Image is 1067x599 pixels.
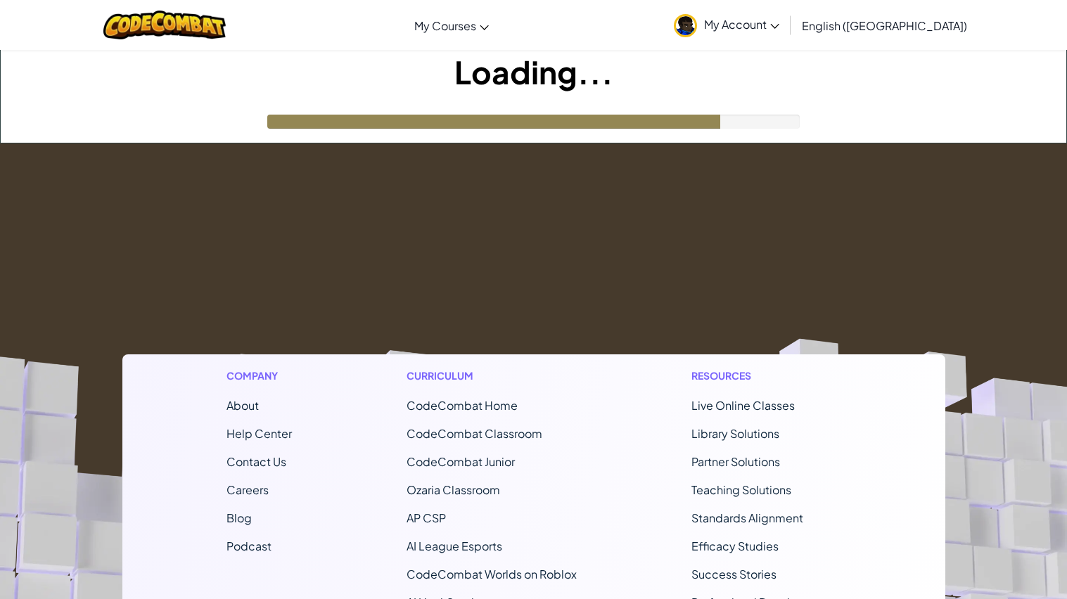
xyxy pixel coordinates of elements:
[226,454,286,469] span: Contact Us
[226,510,252,525] a: Blog
[226,398,259,413] a: About
[414,18,476,33] span: My Courses
[691,368,841,383] h1: Resources
[691,454,780,469] a: Partner Solutions
[1,50,1066,94] h1: Loading...
[674,14,697,37] img: avatar
[691,426,779,441] a: Library Solutions
[691,539,779,553] a: Efficacy Studies
[691,398,795,413] a: Live Online Classes
[407,454,515,469] a: CodeCombat Junior
[407,368,577,383] h1: Curriculum
[103,11,226,39] img: CodeCombat logo
[226,426,292,441] a: Help Center
[407,482,500,497] a: Ozaria Classroom
[802,18,967,33] span: English ([GEOGRAPHIC_DATA])
[407,539,502,553] a: AI League Esports
[691,567,777,581] a: Success Stories
[407,426,542,441] a: CodeCombat Classroom
[667,3,786,47] a: My Account
[704,17,779,32] span: My Account
[226,368,292,383] h1: Company
[407,510,446,525] a: AP CSP
[795,6,974,44] a: English ([GEOGRAPHIC_DATA])
[407,567,577,581] a: CodeCombat Worlds on Roblox
[407,6,496,44] a: My Courses
[226,482,269,497] a: Careers
[407,398,518,413] span: CodeCombat Home
[691,482,791,497] a: Teaching Solutions
[226,539,271,553] a: Podcast
[691,510,803,525] a: Standards Alignment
